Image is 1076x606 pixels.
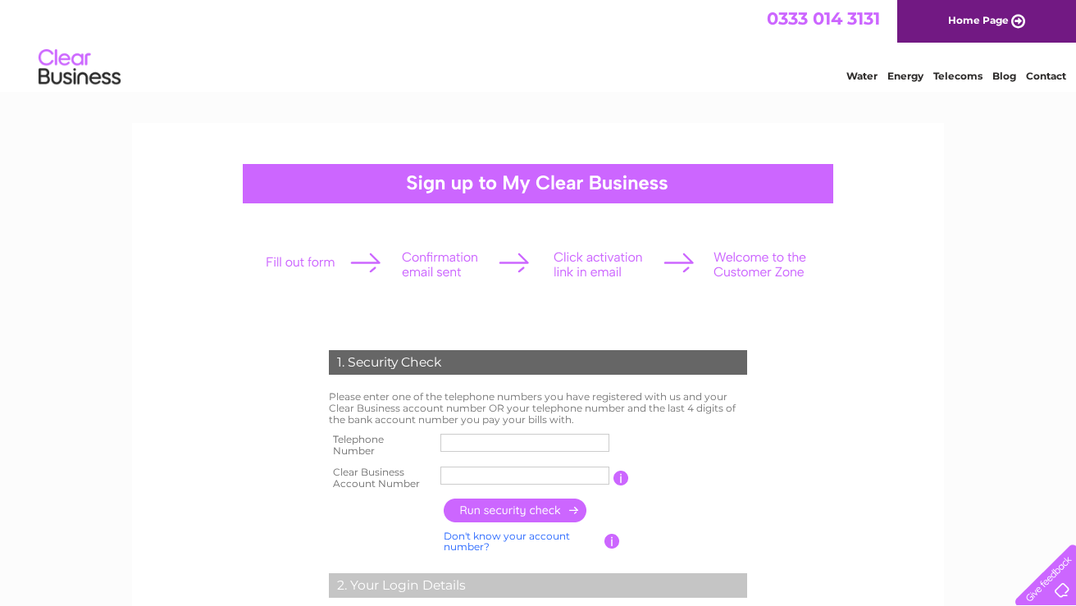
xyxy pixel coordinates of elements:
img: logo.png [38,43,121,93]
a: Contact [1026,70,1066,82]
a: 0333 014 3131 [767,8,880,29]
td: Please enter one of the telephone numbers you have registered with us and your Clear Business acc... [325,387,751,429]
div: Clear Business is a trading name of Verastar Limited (registered in [GEOGRAPHIC_DATA] No. 3667643... [152,9,927,80]
a: Blog [992,70,1016,82]
th: Clear Business Account Number [325,462,436,494]
th: Telephone Number [325,429,436,462]
input: Information [604,534,620,549]
a: Don't know your account number? [444,530,570,554]
a: Water [846,70,878,82]
div: 1. Security Check [329,350,747,375]
a: Energy [887,70,923,82]
div: 2. Your Login Details [329,573,747,598]
input: Information [613,471,629,485]
a: Telecoms [933,70,983,82]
